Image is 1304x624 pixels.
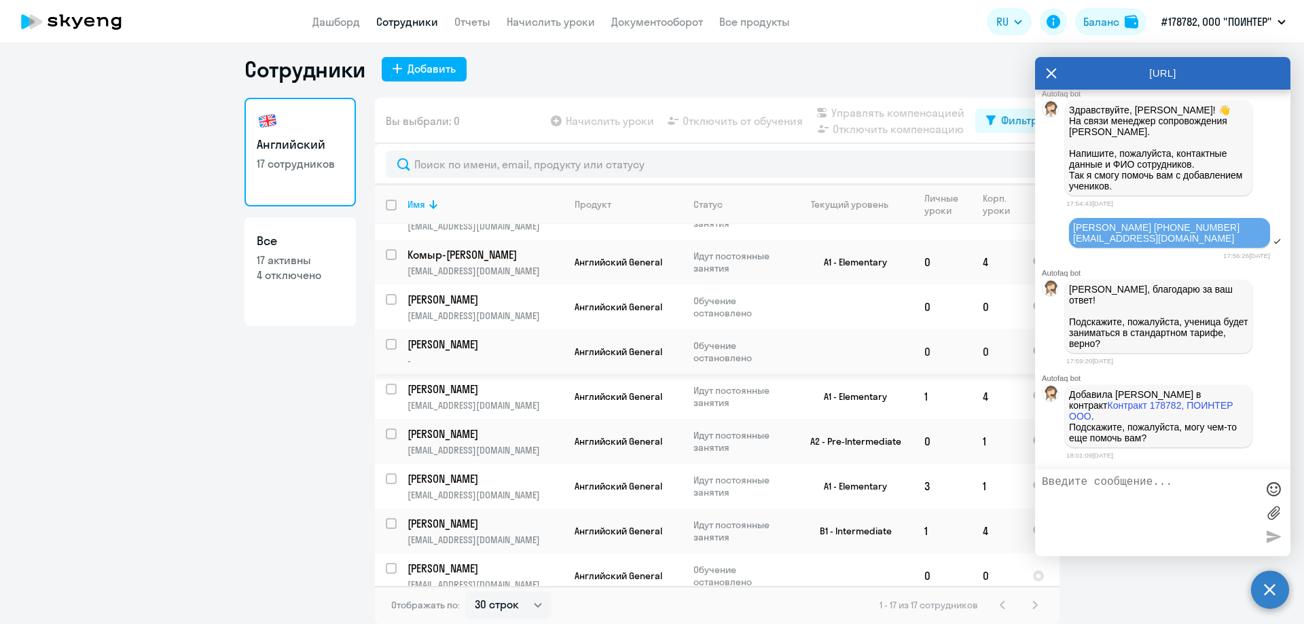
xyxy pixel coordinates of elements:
img: bot avatar [1043,101,1059,121]
td: 0 [913,553,972,598]
button: RU [987,8,1032,35]
span: [PERSON_NAME] [PHONE_NUMBER] [EMAIL_ADDRESS][DOMAIN_NAME] [1073,222,1242,244]
p: [EMAIL_ADDRESS][DOMAIN_NAME] [407,444,563,456]
span: Английский General [575,346,662,358]
td: 0 [913,419,972,464]
td: A2 - Pre-Intermediate [787,419,913,464]
td: 4 [972,240,1021,285]
div: Корп. уроки [983,192,1021,217]
p: Обучение остановлено [693,339,786,364]
span: Английский General [575,570,662,582]
span: RU [996,14,1009,30]
a: [PERSON_NAME] [407,561,563,576]
p: [EMAIL_ADDRESS][DOMAIN_NAME] [407,534,563,546]
a: [PERSON_NAME] [407,516,563,531]
p: [PERSON_NAME] [407,292,561,307]
button: Фильтр [975,109,1049,133]
button: #178782, ООО "ПОИНТЕР" [1155,5,1292,38]
div: Корп. уроки [983,192,1012,217]
td: 1 [913,374,972,419]
td: 0 [972,329,1021,374]
td: 3 [913,464,972,509]
div: Autofaq bot [1042,269,1290,277]
div: Autofaq bot [1042,374,1290,382]
a: Сотрудники [376,15,438,29]
a: Все продукты [719,15,790,29]
p: #178782, ООО "ПОИНТЕР" [1161,14,1272,30]
td: 1 [972,464,1021,509]
p: Идут постоянные занятия [693,384,786,409]
p: Идут постоянные занятия [693,429,786,454]
p: Обучение остановлено [693,295,786,319]
td: 0 [913,285,972,329]
time: 17:56:26[DATE] [1223,252,1270,259]
div: Добавить [407,60,456,77]
div: Autofaq bot [1042,90,1290,98]
time: 18:01:09[DATE] [1066,452,1113,459]
p: [EMAIL_ADDRESS][DOMAIN_NAME] [407,489,563,501]
p: Обучение остановлено [693,564,786,588]
p: На связи менеджер сопровождения [PERSON_NAME]. Напишите, пожалуйста, контактные данные и ФИО сотр... [1069,115,1248,191]
time: 17:54:43[DATE] [1066,200,1113,207]
td: B1 - Intermediate [787,509,913,553]
div: Личные уроки [924,192,962,217]
a: [PERSON_NAME] [407,382,563,397]
a: [PERSON_NAME] [407,292,563,307]
span: Английский General [575,480,662,492]
div: Имя [407,198,563,210]
a: [PERSON_NAME] [407,426,563,441]
a: [PERSON_NAME] [407,337,563,352]
p: Идут постоянные занятия [693,519,786,543]
p: [PERSON_NAME] [407,516,561,531]
p: 17 активны [257,253,344,268]
img: bot avatar [1043,280,1059,300]
img: english [257,110,278,132]
td: 1 [913,509,972,553]
p: Комыр-[PERSON_NAME] [407,247,561,262]
div: Баланс [1083,14,1119,30]
p: 17 сотрудников [257,156,344,171]
p: [PERSON_NAME] [407,426,561,441]
p: [EMAIL_ADDRESS][DOMAIN_NAME] [407,399,563,411]
p: Идут постоянные занятия [693,250,786,274]
a: Документооборот [611,15,703,29]
input: Поиск по имени, email, продукту или статусу [386,151,1049,178]
span: Английский General [575,435,662,447]
button: Добавить [382,57,467,81]
a: [PERSON_NAME] [407,471,563,486]
label: Лимит 10 файлов [1263,502,1284,523]
div: Текущий уровень [811,198,888,210]
a: Контракт 178782, ПОИНТЕР ООО [1069,400,1235,422]
span: Английский General [575,390,662,403]
td: 4 [972,509,1021,553]
div: Имя [407,198,425,210]
h3: Английский [257,136,344,153]
p: [PERSON_NAME] [407,471,561,486]
td: A1 - Elementary [787,240,913,285]
img: bot avatar [1043,386,1059,405]
p: [PERSON_NAME], благодарю за ваш ответ! Подскажите, пожалуйста, ученица будет заниматься в стандар... [1069,284,1248,349]
span: Английский General [575,525,662,537]
p: Идут постоянные занятия [693,474,786,498]
div: Продукт [575,198,682,210]
td: 0 [972,285,1021,329]
span: 1 - 17 из 17 сотрудников [880,599,978,611]
p: - [407,354,563,367]
p: 4 отключено [257,268,344,282]
div: Текущий уровень [798,198,913,210]
p: [PERSON_NAME] [407,382,561,397]
span: Английский General [575,301,662,313]
td: A1 - Elementary [787,374,913,419]
a: Дашборд [312,15,360,29]
div: Статус [693,198,786,210]
h3: Все [257,232,344,250]
td: 0 [972,553,1021,598]
button: Балансbalance [1075,8,1146,35]
p: Здравствуйте, [PERSON_NAME]! 👋 [1069,105,1248,115]
h1: Сотрудники [244,56,365,83]
p: [EMAIL_ADDRESS][DOMAIN_NAME] [407,579,563,591]
div: Продукт [575,198,611,210]
a: Начислить уроки [507,15,595,29]
td: 4 [972,374,1021,419]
